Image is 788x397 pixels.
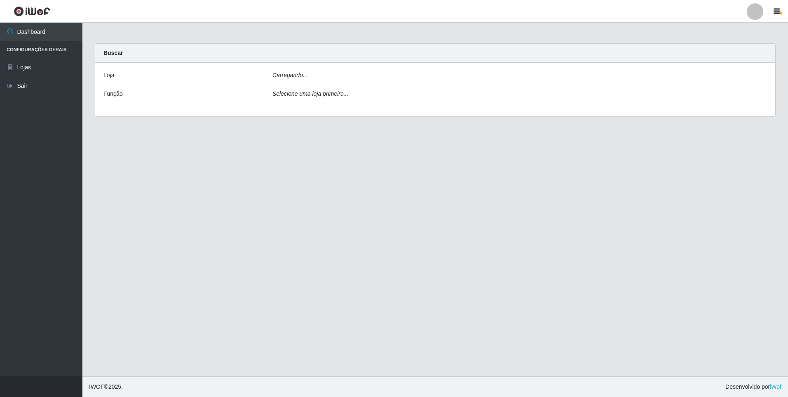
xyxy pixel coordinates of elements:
i: Selecione uma loja primeiro... [272,90,348,97]
span: Desenvolvido por [725,383,781,391]
span: IWOF [89,383,104,390]
label: Função [103,90,123,98]
img: CoreUI Logo [14,6,50,17]
label: Loja [103,71,114,80]
a: iWof [770,383,781,390]
span: © 2025 . [89,383,123,391]
strong: Buscar [103,50,123,56]
i: Carregando... [272,72,308,78]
